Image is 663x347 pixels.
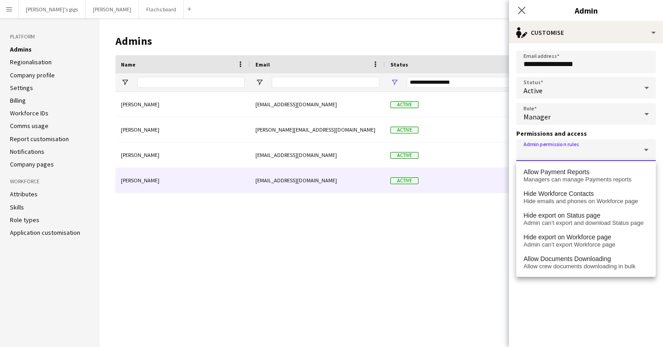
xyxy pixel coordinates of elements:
a: Skills [10,203,24,211]
div: [PERSON_NAME] [115,143,250,167]
span: Allow Documents Downloading [524,255,611,263]
a: Admins [10,45,32,53]
a: Notifications [10,147,44,156]
span: Email [255,61,270,68]
h3: Platform [10,33,90,41]
span: Admin can’t export Workforce page [524,241,649,248]
span: Hide emails and phones on Workforce page [524,198,649,205]
span: Hide export on Workforce page [524,233,611,241]
a: Billing [10,96,26,105]
h3: Workforce [10,177,90,185]
span: Managers can manage Payments reports [524,176,649,183]
a: Comms usage [10,122,48,130]
div: [EMAIL_ADDRESS][DOMAIN_NAME] [250,168,385,193]
span: Hide export on Status page [524,212,601,219]
h3: Admin [509,5,663,16]
span: Active [390,101,418,108]
div: [EMAIL_ADDRESS][DOMAIN_NAME] [250,143,385,167]
button: Flachs board [139,0,184,18]
a: Report customisation [10,135,69,143]
a: Role types [10,216,39,224]
a: Application customisation [10,228,80,237]
mat-chip-grid: Select additional permissions or deny access [524,150,649,157]
input: Email Filter Input [272,77,380,88]
span: Status [390,61,408,68]
span: Admin can’t export and download Status page [524,219,649,227]
div: [PERSON_NAME] [115,92,250,117]
span: Active [390,152,418,159]
h3: Permissions and access [516,129,656,138]
span: Active [390,127,418,133]
span: Hide Workforce Contacts [524,190,594,198]
span: Active [524,86,543,95]
div: [EMAIL_ADDRESS][DOMAIN_NAME] [250,92,385,117]
button: [PERSON_NAME] [86,0,139,18]
a: Workforce IDs [10,109,48,117]
div: [PERSON_NAME][EMAIL_ADDRESS][DOMAIN_NAME] [250,117,385,142]
a: Company pages [10,160,54,168]
a: Attributes [10,190,38,198]
a: Regionalisation [10,58,52,66]
h1: Admins [115,34,579,48]
span: Allow crew documents downloading in bulk [524,263,649,270]
button: Open Filter Menu [255,78,264,86]
div: [PERSON_NAME] [115,168,250,193]
button: [PERSON_NAME]'s gigs [19,0,86,18]
div: [PERSON_NAME] [115,117,250,142]
span: Allow Payment Reports [524,168,590,176]
span: Name [121,61,135,68]
input: Name Filter Input [137,77,245,88]
div: Customise [509,22,663,43]
a: Company profile [10,71,55,79]
span: Active [390,177,418,184]
a: Settings [10,84,33,92]
button: Open Filter Menu [390,78,399,86]
span: Manager [524,112,551,121]
button: Open Filter Menu [121,78,129,86]
mat-label: Admin permission rules [524,141,579,147]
